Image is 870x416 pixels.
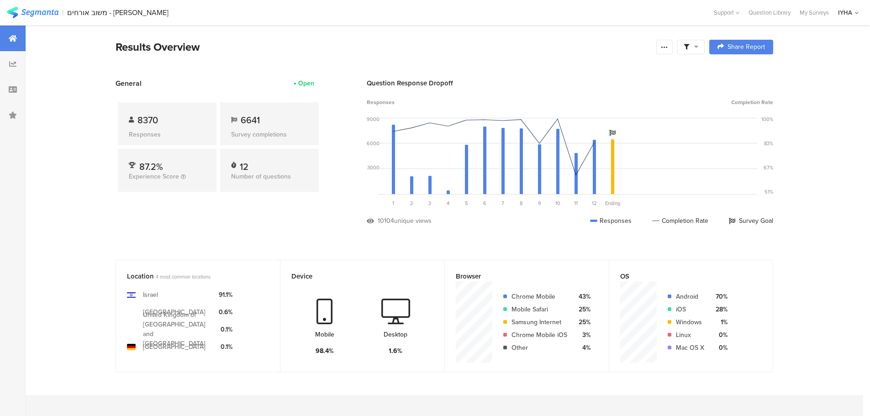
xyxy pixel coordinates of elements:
div: Chrome Mobile iOS [511,330,567,340]
div: Device [291,271,418,281]
div: 25% [575,305,591,314]
span: 5 [465,200,468,207]
div: Browser [456,271,583,281]
div: Question Response Dropoff [367,78,773,88]
div: Israel [143,290,158,300]
div: Samsung Internet [511,317,567,327]
div: OS [620,271,747,281]
span: 7 [501,200,504,207]
div: Chrome Mobile [511,292,567,301]
div: 51% [765,188,773,195]
div: 43% [575,292,591,301]
div: Support [714,5,739,20]
span: 12 [592,200,597,207]
div: 98.4% [316,346,334,356]
div: 91.1% [219,290,232,300]
div: 3000 [367,164,380,171]
div: 70% [712,292,728,301]
a: Question Library [744,8,795,17]
span: 87.2% [139,160,163,174]
div: 25% [575,317,591,327]
span: Share Report [728,44,765,50]
div: | [62,7,63,18]
div: 0.6% [219,307,232,317]
div: 0% [712,330,728,340]
div: 1% [712,317,728,327]
div: 0% [712,343,728,353]
div: 10104 [378,216,394,226]
div: Ending [603,200,622,207]
span: 4 [447,200,449,207]
div: Results Overview [116,39,652,55]
span: 1 [392,200,394,207]
div: Mac OS X [676,343,704,353]
div: Android [676,292,704,301]
div: 1.6% [389,346,402,356]
div: United Kingdom of [GEOGRAPHIC_DATA] and [GEOGRAPHIC_DATA] [143,310,211,348]
div: משוב אורחים - [PERSON_NAME] [67,8,169,17]
span: 8 [520,200,522,207]
div: 28% [712,305,728,314]
div: iOS [676,305,704,314]
span: 10 [555,200,560,207]
div: 83% [764,140,773,147]
span: 2 [410,200,413,207]
div: 9000 [367,116,380,123]
div: Open [298,79,314,88]
div: Other [511,343,567,353]
div: 0.1% [219,342,232,352]
span: Completion Rate [731,98,773,106]
a: My Surveys [795,8,833,17]
div: 12 [240,160,248,169]
div: Mobile Safari [511,305,567,314]
span: 9 [538,200,541,207]
span: Responses [367,98,395,106]
span: 4 most common locations [156,273,211,280]
div: 6000 [367,140,380,147]
span: 6641 [241,113,260,127]
div: unique views [394,216,432,226]
span: 11 [574,200,578,207]
div: Linux [676,330,704,340]
div: Completion Rate [652,216,708,226]
div: Desktop [384,330,407,339]
i: Survey Goal [609,130,616,136]
div: Responses [590,216,632,226]
span: 6 [483,200,486,207]
div: Location [127,271,254,281]
span: 8370 [137,113,158,127]
span: 3 [428,200,431,207]
div: 3% [575,330,591,340]
div: IYHA [838,8,852,17]
div: Windows [676,317,704,327]
div: Survey Goal [729,216,773,226]
span: Experience Score [129,172,179,181]
div: [GEOGRAPHIC_DATA] [143,307,206,317]
img: segmanta logo [7,7,58,18]
span: Number of questions [231,172,291,181]
div: 4% [575,343,591,353]
div: 100% [761,116,773,123]
div: Survey completions [231,130,308,139]
div: Responses [129,130,206,139]
div: 67% [764,164,773,171]
div: Mobile [315,330,334,339]
div: [GEOGRAPHIC_DATA] [143,342,206,352]
span: General [116,78,142,89]
div: 0.1% [219,325,232,334]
